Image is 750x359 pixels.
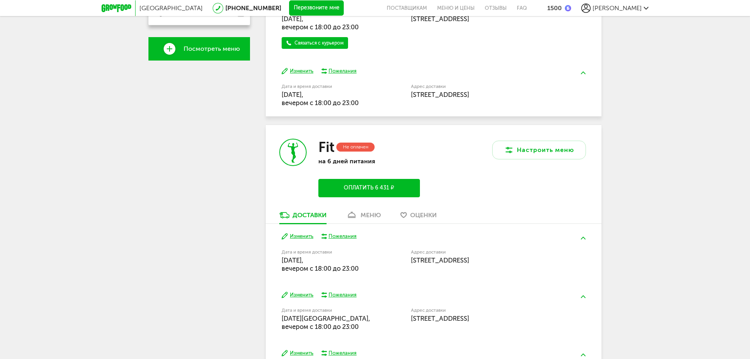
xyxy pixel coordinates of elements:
div: Доставки [293,211,327,219]
button: Перезвоните мне [289,0,344,16]
p: на 6 дней питания [318,157,420,165]
div: Пожелания [329,350,357,357]
a: Посмотреть меню [148,37,250,61]
img: arrow-up-green.5eb5f82.svg [581,71,586,74]
button: Пожелания [321,350,357,357]
span: [DATE], вечером c 18:00 до 23:00 [282,15,359,31]
span: [STREET_ADDRESS] [411,256,469,264]
a: Доставки [275,211,330,223]
div: 1500 [547,4,562,12]
span: [PERSON_NAME] [593,4,642,12]
button: Изменить [282,291,313,299]
img: bonus_b.cdccf46.png [565,5,571,11]
span: [STREET_ADDRESS] [411,91,469,98]
span: [DATE][GEOGRAPHIC_DATA], вечером c 18:00 до 23:00 [282,314,370,330]
label: Дата и время доставки [282,84,371,89]
label: Дата и время доставки [282,308,371,313]
div: меню [361,211,381,219]
span: [GEOGRAPHIC_DATA] [139,4,203,12]
button: Изменить [282,68,313,75]
img: arrow-up-green.5eb5f82.svg [581,295,586,298]
button: Пожелания [321,291,357,298]
a: меню [342,211,385,223]
button: Пожелания [321,233,357,240]
label: Адрес доставки [411,250,557,254]
a: Связаться с курьером [282,37,348,49]
span: [STREET_ADDRESS] [411,314,469,322]
div: Пожелания [329,68,357,75]
span: Посмотреть меню [184,45,240,52]
img: arrow-up-green.5eb5f82.svg [581,237,586,239]
a: [PHONE_NUMBER] [225,4,281,12]
span: [STREET_ADDRESS] [411,15,469,23]
button: Изменить [282,350,313,357]
button: Пожелания [321,68,357,75]
div: Пожелания [329,233,357,240]
div: Пожелания [329,291,357,298]
div: Не оплачен [336,143,375,152]
label: Адрес доставки [411,308,557,313]
span: [DATE], вечером c 18:00 до 23:00 [282,91,359,107]
label: Адрес доставки [411,84,557,89]
span: Оценки [410,211,437,219]
span: [DATE], вечером c 18:00 до 23:00 [282,256,359,272]
img: arrow-up-green.5eb5f82.svg [581,354,586,356]
h3: Fit [318,139,334,155]
button: Настроить меню [492,141,586,159]
label: Дата и время доставки [282,250,371,254]
a: Оценки [396,211,441,223]
button: Оплатить 6 431 ₽ [318,179,420,197]
button: Изменить [282,233,313,240]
